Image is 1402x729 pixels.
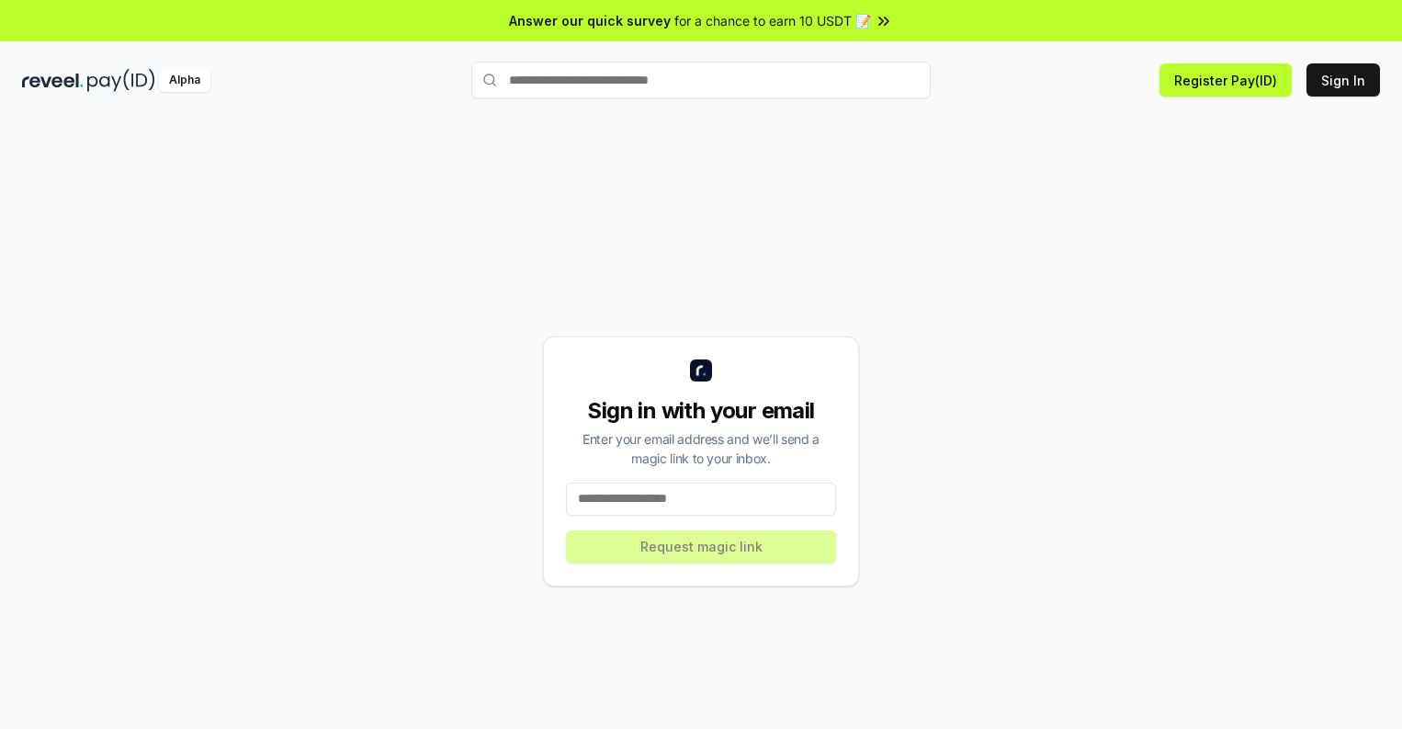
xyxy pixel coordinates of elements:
div: Alpha [159,69,210,92]
img: reveel_dark [22,69,84,92]
img: pay_id [87,69,155,92]
button: Sign In [1306,63,1380,97]
img: logo_small [690,359,712,382]
button: Register Pay(ID) [1159,63,1292,97]
span: Answer our quick survey [509,11,671,30]
div: Sign in with your email [566,396,836,426]
div: Enter your email address and we’ll send a magic link to your inbox. [566,429,836,468]
span: for a chance to earn 10 USDT 📝 [674,11,871,30]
